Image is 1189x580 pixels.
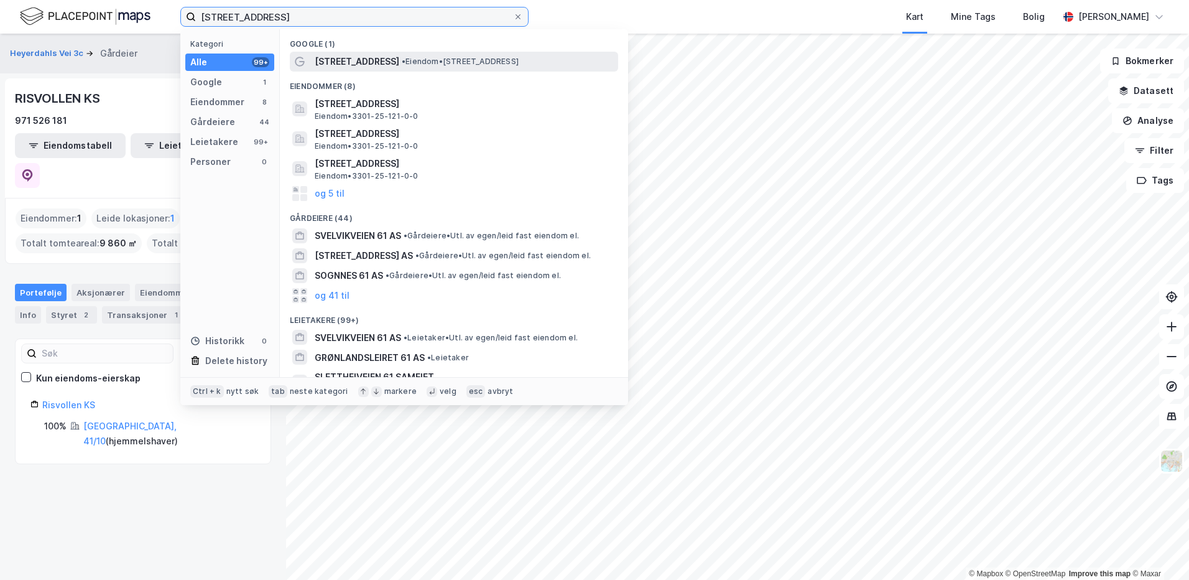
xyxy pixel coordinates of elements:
[259,157,269,167] div: 0
[15,284,67,301] div: Portefølje
[315,186,345,201] button: og 5 til
[404,333,407,342] span: •
[190,385,224,398] div: Ctrl + k
[190,95,244,110] div: Eiendommer
[99,236,137,251] span: 9 860 ㎡
[315,54,399,69] span: [STREET_ADDRESS]
[315,268,383,283] span: SOGNNES 61 AS
[20,6,150,27] img: logo.f888ab2527a4732fd821a326f86c7f29.svg
[440,386,456,396] div: velg
[951,9,996,24] div: Mine Tags
[315,126,613,141] span: [STREET_ADDRESS]
[466,385,486,398] div: esc
[72,284,130,301] div: Aksjonærer
[315,111,419,121] span: Eiendom • 3301-25-121-0-0
[290,386,348,396] div: neste kategori
[259,117,269,127] div: 44
[16,208,86,228] div: Eiendommer :
[1023,9,1045,24] div: Bolig
[190,134,238,149] div: Leietakere
[190,115,235,129] div: Gårdeiere
[280,72,628,94] div: Eiendommer (8)
[280,29,628,52] div: Google (1)
[44,419,67,434] div: 100%
[280,306,628,328] div: Leietakere (99+)
[77,211,81,226] span: 1
[1108,78,1184,103] button: Datasett
[190,39,274,49] div: Kategori
[1124,138,1184,163] button: Filter
[15,306,41,324] div: Info
[190,154,231,169] div: Personer
[315,248,413,263] span: [STREET_ADDRESS] AS
[170,309,182,321] div: 1
[205,353,267,368] div: Delete history
[404,231,407,240] span: •
[404,231,579,241] span: Gårdeiere • Utl. av egen/leid fast eiendom el.
[1127,520,1189,580] div: Kontrollprogram for chat
[427,353,469,363] span: Leietaker
[315,171,419,181] span: Eiendom • 3301-25-121-0-0
[46,306,97,324] div: Styret
[315,330,401,345] span: SVELVIKVEIEN 61 AS
[1100,49,1184,73] button: Bokmerker
[315,288,349,303] button: og 41 til
[415,251,419,260] span: •
[1069,569,1131,578] a: Improve this map
[131,133,241,158] button: Leietakertabell
[315,370,613,385] span: SLETTHEIVEIEN 61 SAMEIET
[42,400,95,410] a: Risvollen KS
[100,46,137,61] div: Gårdeier
[386,271,389,280] span: •
[147,233,265,253] div: Totalt byggareal :
[1112,108,1184,133] button: Analyse
[402,57,405,66] span: •
[252,137,269,147] div: 99+
[1160,449,1183,473] img: Z
[83,421,177,446] a: [GEOGRAPHIC_DATA], 41/10
[1006,569,1066,578] a: OpenStreetMap
[269,385,287,398] div: tab
[190,75,222,90] div: Google
[16,233,142,253] div: Totalt tomteareal :
[1126,168,1184,193] button: Tags
[83,419,256,449] div: ( hjemmelshaver )
[280,203,628,226] div: Gårdeiere (44)
[315,96,613,111] span: [STREET_ADDRESS]
[259,97,269,107] div: 8
[10,47,86,60] button: Heyerdahls Vei 3c
[15,133,126,158] button: Eiendomstabell
[969,569,1003,578] a: Mapbox
[1127,520,1189,580] iframe: Chat Widget
[488,386,513,396] div: avbryt
[252,57,269,67] div: 99+
[404,333,578,343] span: Leietaker • Utl. av egen/leid fast eiendom el.
[15,88,103,108] div: RISVOLLEN KS
[102,306,187,324] div: Transaksjoner
[315,156,613,171] span: [STREET_ADDRESS]
[1078,9,1149,24] div: [PERSON_NAME]
[315,350,425,365] span: GRØNLANDSLEIRET 61 AS
[91,208,180,228] div: Leide lokasjoner :
[259,77,269,87] div: 1
[427,353,431,362] span: •
[36,371,141,386] div: Kun eiendoms-eierskap
[80,309,92,321] div: 2
[196,7,513,26] input: Søk på adresse, matrikkel, gårdeiere, leietakere eller personer
[315,228,401,243] span: SVELVIKVEIEN 61 AS
[135,284,211,301] div: Eiendommer
[384,386,417,396] div: markere
[226,386,259,396] div: nytt søk
[190,55,207,70] div: Alle
[386,271,561,281] span: Gårdeiere • Utl. av egen/leid fast eiendom el.
[15,113,67,128] div: 971 526 181
[37,344,173,363] input: Søk
[906,9,923,24] div: Kart
[170,211,175,226] span: 1
[259,336,269,346] div: 0
[315,141,419,151] span: Eiendom • 3301-25-121-0-0
[415,251,591,261] span: Gårdeiere • Utl. av egen/leid fast eiendom el.
[402,57,519,67] span: Eiendom • [STREET_ADDRESS]
[190,334,244,348] div: Historikk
